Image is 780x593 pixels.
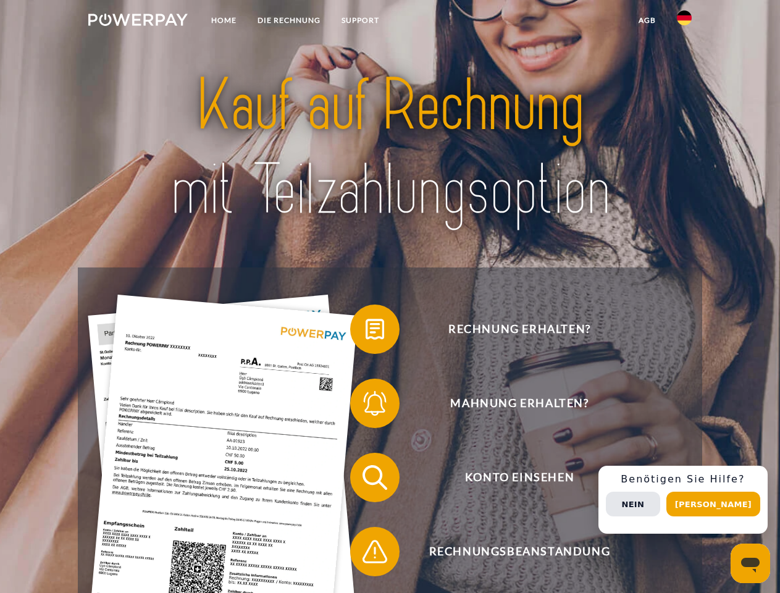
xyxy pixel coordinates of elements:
img: logo-powerpay-white.svg [88,14,188,26]
a: Home [201,9,247,32]
img: de [677,11,692,25]
img: qb_bell.svg [359,388,390,419]
button: Nein [606,492,660,516]
a: SUPPORT [331,9,390,32]
a: agb [628,9,666,32]
div: Schnellhilfe [598,466,768,534]
h3: Benötigen Sie Hilfe? [606,473,760,486]
span: Mahnung erhalten? [368,379,671,428]
iframe: Button to launch messaging window [731,544,770,583]
span: Konto einsehen [368,453,671,502]
a: DIE RECHNUNG [247,9,331,32]
button: Rechnung erhalten? [350,305,671,354]
img: qb_search.svg [359,462,390,493]
span: Rechnung erhalten? [368,305,671,354]
button: [PERSON_NAME] [666,492,760,516]
img: title-powerpay_de.svg [118,59,662,237]
span: Rechnungsbeanstandung [368,527,671,576]
button: Mahnung erhalten? [350,379,671,428]
img: qb_warning.svg [359,536,390,567]
button: Konto einsehen [350,453,671,502]
img: qb_bill.svg [359,314,390,345]
button: Rechnungsbeanstandung [350,527,671,576]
